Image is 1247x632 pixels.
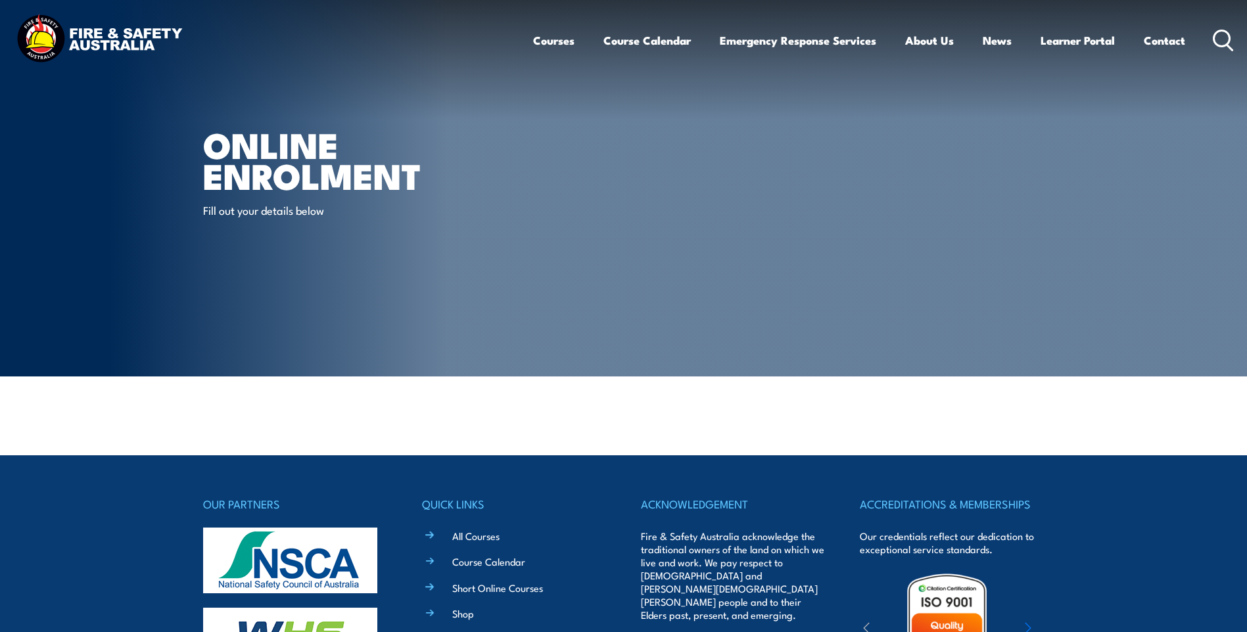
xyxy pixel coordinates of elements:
[860,530,1044,556] p: Our credentials reflect our dedication to exceptional service standards.
[720,23,876,58] a: Emergency Response Services
[452,581,543,595] a: Short Online Courses
[603,23,691,58] a: Course Calendar
[203,528,377,593] img: nsca-logo-footer
[203,495,387,513] h4: OUR PARTNERS
[203,202,443,217] p: Fill out your details below
[641,495,825,513] h4: ACKNOWLEDGEMENT
[905,23,954,58] a: About Us
[983,23,1012,58] a: News
[641,530,825,621] p: Fire & Safety Australia acknowledge the traditional owners of the land on which we live and work....
[452,606,474,620] a: Shop
[452,529,500,543] a: All Courses
[860,495,1044,513] h4: ACCREDITATIONS & MEMBERSHIPS
[203,129,528,190] h1: Online Enrolment
[452,554,525,568] a: Course Calendar
[1144,23,1185,58] a: Contact
[422,495,606,513] h4: QUICK LINKS
[1041,23,1115,58] a: Learner Portal
[533,23,575,58] a: Courses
